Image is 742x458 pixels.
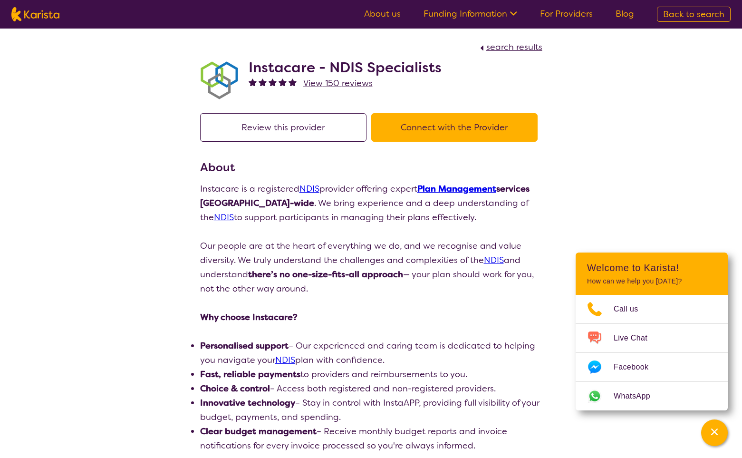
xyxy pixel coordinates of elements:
a: For Providers [540,8,593,19]
button: Review this provider [200,113,366,142]
strong: Why choose Instacare? [200,312,298,323]
li: – Our experienced and caring team is dedicated to helping you navigate your plan with confidence. [200,339,542,367]
button: Connect with the Provider [371,113,538,142]
a: NDIS [275,354,295,366]
strong: there’s no one-size-fits-all approach [248,269,403,280]
a: NDIS [484,254,504,266]
span: View 150 reviews [303,78,373,89]
img: fullstar [259,78,267,86]
span: WhatsApp [614,389,662,403]
img: fullstar [289,78,297,86]
li: to providers and reimbursements to you. [200,367,542,381]
a: search results [478,41,542,53]
ul: Choose channel [576,295,728,410]
p: How can we help you [DATE]? [587,277,716,285]
img: fullstar [249,78,257,86]
a: NDIS [299,183,319,195]
a: Plan Management [417,183,496,195]
p: Our people are at the heart of everything we do, and we recognise and value diversity. We truly u... [200,239,542,296]
li: – Access both registered and non-registered providers. [200,381,542,396]
a: Web link opens in a new tab. [576,382,728,410]
a: Back to search [657,7,731,22]
img: Karista logo [11,7,59,21]
button: Channel Menu [701,419,728,446]
span: Live Chat [614,331,659,345]
span: Facebook [614,360,660,374]
a: View 150 reviews [303,76,373,90]
strong: Choice & control [200,383,270,394]
img: fullstar [279,78,287,86]
strong: Personalised support [200,340,289,351]
span: Call us [614,302,650,316]
a: About us [364,8,401,19]
span: Back to search [663,9,724,20]
img: obkhna0zu27zdd4ubuus.png [200,61,238,99]
h2: Welcome to Karista! [587,262,716,273]
div: Channel Menu [576,253,728,410]
a: Funding Information [424,8,517,19]
a: Blog [616,8,634,19]
a: Review this provider [200,122,371,133]
a: NDIS [214,212,234,223]
p: Instacare is a registered provider offering expert . We bring experience and a deep understanding... [200,182,542,224]
a: Connect with the Provider [371,122,542,133]
span: search results [486,41,542,53]
li: – Receive monthly budget reports and invoice notifications for every invoice processed so you're ... [200,424,542,453]
strong: Fast, reliable payments [200,369,300,380]
strong: Clear budget management [200,426,317,437]
li: – Stay in control with InstaAPP, providing full visibility of your budget, payments, and spending. [200,396,542,424]
h2: Instacare - NDIS Specialists [249,59,442,76]
h3: About [200,159,542,176]
strong: Innovative technology [200,397,295,409]
img: fullstar [269,78,277,86]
